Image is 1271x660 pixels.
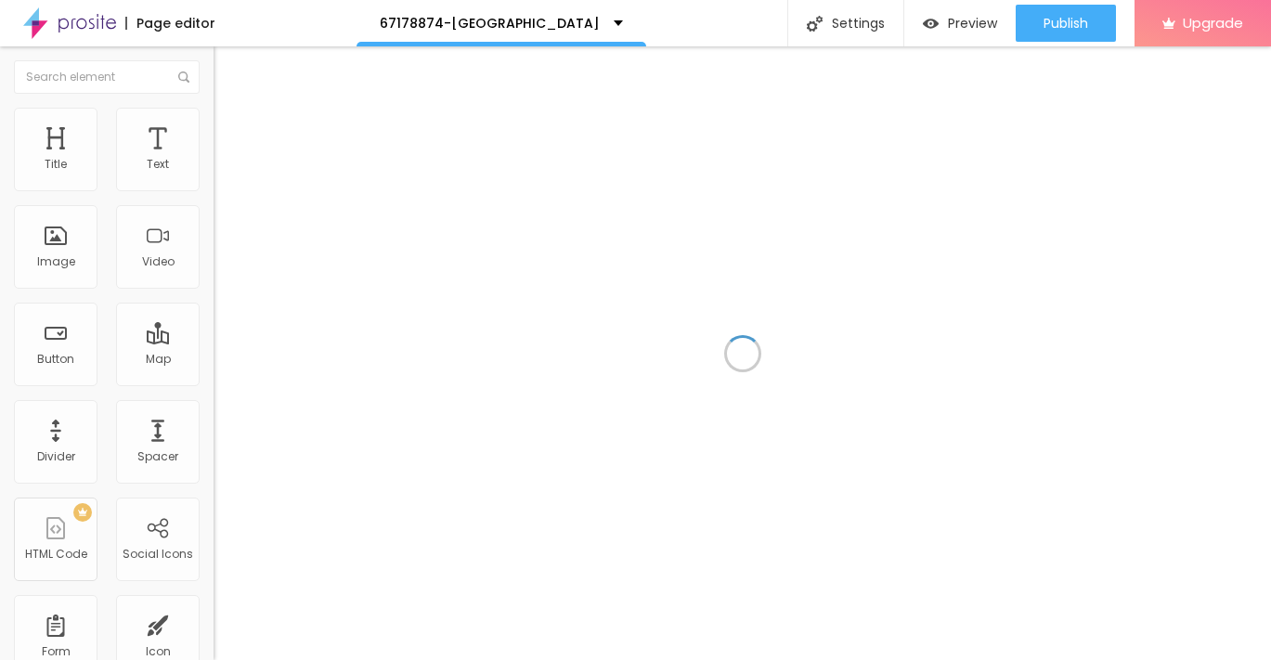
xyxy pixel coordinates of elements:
button: Preview [904,5,1016,42]
input: Search element [14,60,200,94]
div: Divider [37,450,75,463]
span: Preview [948,16,997,31]
img: Icone [178,71,189,83]
div: Page editor [125,17,215,30]
div: Spacer [137,450,178,463]
div: Icon [146,645,171,658]
div: Map [146,353,171,366]
span: Upgrade [1183,15,1243,31]
div: Button [37,353,74,366]
div: Form [42,645,71,658]
div: Text [147,158,169,171]
div: Image [37,255,75,268]
img: Icone [807,16,823,32]
button: Publish [1016,5,1116,42]
span: Publish [1044,16,1088,31]
div: Title [45,158,67,171]
div: Social Icons [123,548,193,561]
p: 67178874-[GEOGRAPHIC_DATA] [380,17,600,30]
div: HTML Code [25,548,87,561]
div: Video [142,255,175,268]
img: view-1.svg [923,16,939,32]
